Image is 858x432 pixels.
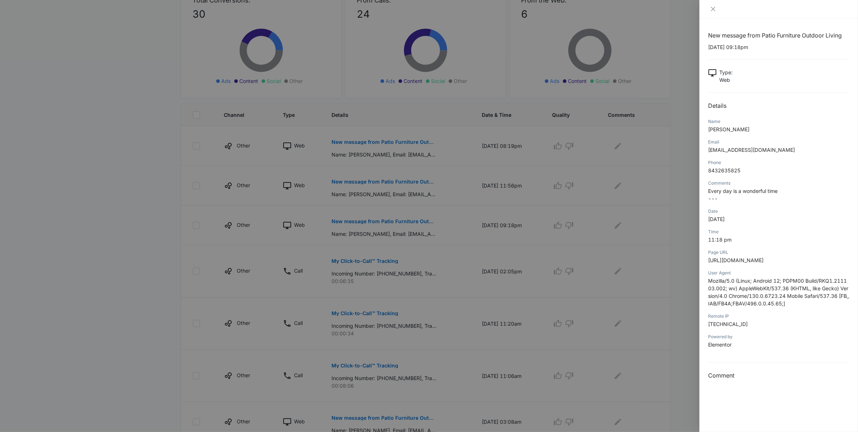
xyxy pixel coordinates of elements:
p: Type : [719,69,733,76]
div: Remote IP [708,313,849,319]
span: 11:18 pm [708,237,732,243]
div: Phone [708,159,849,166]
h1: New message from Patio Furniture Outdoor Living [708,31,849,40]
div: User Agent [708,270,849,276]
div: Date [708,208,849,215]
div: Page URL [708,249,849,256]
p: [DATE] 09:18pm [708,43,849,51]
span: --- [708,195,718,202]
span: [PERSON_NAME] [708,126,750,132]
h2: Details [708,101,849,110]
div: Time [708,229,849,235]
span: [URL][DOMAIN_NAME] [708,257,764,263]
div: Email [708,139,849,145]
div: Powered by [708,334,849,340]
button: Close [708,6,718,12]
h3: Comment [708,371,849,380]
span: Every day is a wonderful time [708,188,778,194]
span: [TECHNICAL_ID] [708,321,748,327]
span: Mozilla/5.0 (Linux; Android 12; PDPM00 Build/RKQ1.211103.002; wv) AppleWebKit/537.36 (KHTML, like... [708,278,849,307]
span: Elementor [708,341,732,348]
span: close [710,6,716,12]
div: Name [708,118,849,125]
div: Comments [708,180,849,186]
p: Web [719,76,733,84]
span: [EMAIL_ADDRESS][DOMAIN_NAME] [708,147,795,153]
span: [DATE] [708,216,725,222]
span: 8432635825 [708,167,741,173]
